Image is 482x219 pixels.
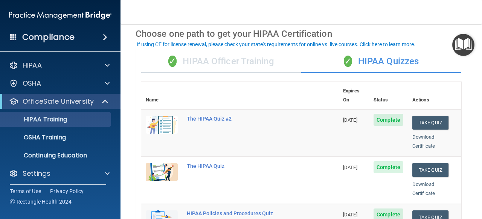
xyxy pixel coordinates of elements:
[10,187,41,195] a: Terms of Use
[22,32,75,42] h4: Compliance
[23,79,41,88] p: OSHA
[301,50,461,73] div: HIPAA Quizzes
[137,42,415,47] div: If using CE for license renewal, please check your state's requirements for online vs. live cours...
[9,61,110,70] a: HIPAA
[344,56,352,67] span: ✓
[374,161,403,173] span: Complete
[412,181,435,196] a: Download Certificate
[168,56,177,67] span: ✓
[10,198,72,205] span: Ⓒ Rectangle Health 2024
[5,134,66,141] p: OSHA Training
[369,82,408,109] th: Status
[5,116,67,123] p: HIPAA Training
[9,169,110,178] a: Settings
[141,82,182,109] th: Name
[136,23,467,45] div: Choose one path to get your HIPAA Certification
[412,163,448,177] button: Take Quiz
[408,82,461,109] th: Actions
[187,116,301,122] div: The HIPAA Quiz #2
[5,152,108,159] p: Continuing Education
[23,97,94,106] p: OfficeSafe University
[339,82,369,109] th: Expires On
[23,169,50,178] p: Settings
[141,50,301,73] div: HIPAA Officer Training
[412,116,448,130] button: Take Quiz
[23,61,42,70] p: HIPAA
[50,187,84,195] a: Privacy Policy
[374,114,403,126] span: Complete
[452,34,474,56] button: Open Resource Center
[343,212,357,217] span: [DATE]
[136,41,416,48] button: If using CE for license renewal, please check your state's requirements for online vs. live cours...
[343,165,357,170] span: [DATE]
[412,134,435,149] a: Download Certificate
[9,8,111,23] img: PMB logo
[343,117,357,123] span: [DATE]
[9,79,110,88] a: OSHA
[187,163,301,169] div: The HIPAA Quiz
[9,97,109,106] a: OfficeSafe University
[187,210,301,216] div: HIPAA Policies and Procedures Quiz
